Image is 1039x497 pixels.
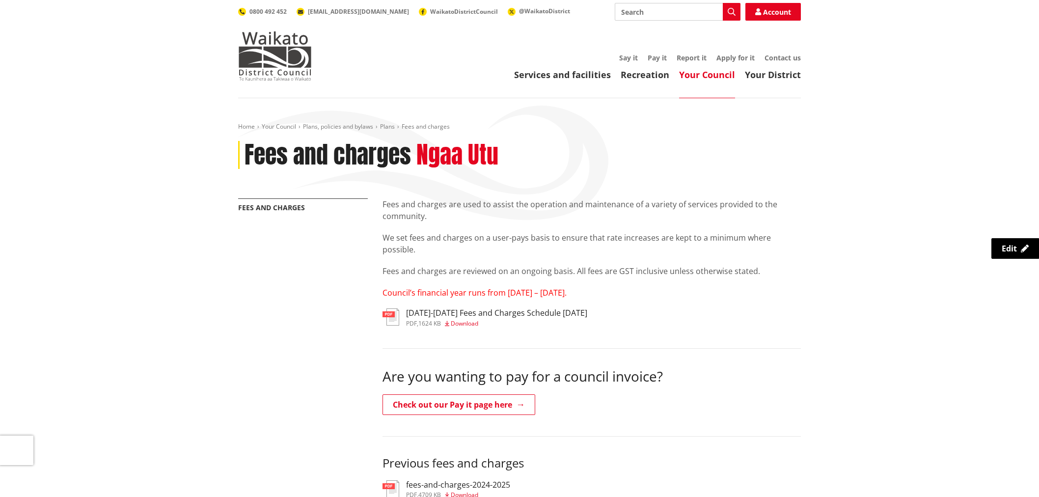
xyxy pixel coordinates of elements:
span: Edit [1002,243,1017,254]
h1: Fees and charges [245,141,411,169]
img: Waikato District Council - Te Kaunihera aa Takiwaa o Waikato [238,31,312,81]
span: 0800 492 452 [249,7,287,16]
span: Are you wanting to pay for a council invoice? [383,367,663,386]
img: document-pdf.svg [383,308,399,326]
span: pdf [406,319,417,328]
p: We set fees and charges on a user-pays basis to ensure that rate increases are kept to a minimum ... [383,232,801,255]
a: Services and facilities [514,69,611,81]
a: Your Council [679,69,735,81]
span: WaikatoDistrictCouncil [430,7,498,16]
a: 0800 492 452 [238,7,287,16]
span: 1624 KB [418,319,441,328]
a: Plans, policies and bylaws [303,122,373,131]
span: [EMAIL_ADDRESS][DOMAIN_NAME] [308,7,409,16]
a: Report it [677,53,707,62]
span: Download [451,319,478,328]
a: Check out our Pay it page here [383,394,535,415]
h2: Ngaa Utu [416,141,498,169]
a: Recreation [621,69,669,81]
a: Home [238,122,255,131]
span: @WaikatoDistrict [519,7,570,15]
span: Council’s financial year runs from [DATE] – [DATE]. [383,287,567,298]
h3: Previous fees and charges [383,456,801,470]
a: Say it [619,53,638,62]
p: Fees and charges are used to assist the operation and maintenance of a variety of services provid... [383,198,801,222]
a: WaikatoDistrictCouncil [419,7,498,16]
a: Apply for it [716,53,755,62]
span: Fees and charges [402,122,450,131]
a: Plans [380,122,395,131]
p: Fees and charges are reviewed on an ongoing basis. All fees are GST inclusive unless otherwise st... [383,265,801,277]
a: [EMAIL_ADDRESS][DOMAIN_NAME] [297,7,409,16]
a: Edit [991,238,1039,259]
h3: fees-and-charges-2024-2025 [406,480,510,490]
a: Account [745,3,801,21]
a: Pay it [648,53,667,62]
input: Search input [615,3,740,21]
a: [DATE]-[DATE] Fees and Charges Schedule [DATE] pdf,1624 KB Download [383,308,587,326]
a: @WaikatoDistrict [508,7,570,15]
a: Contact us [765,53,801,62]
a: Your Council [262,122,296,131]
a: Fees and charges [238,203,305,212]
nav: breadcrumb [238,123,801,131]
div: , [406,321,587,327]
h3: [DATE]-[DATE] Fees and Charges Schedule [DATE] [406,308,587,318]
a: Your District [745,69,801,81]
